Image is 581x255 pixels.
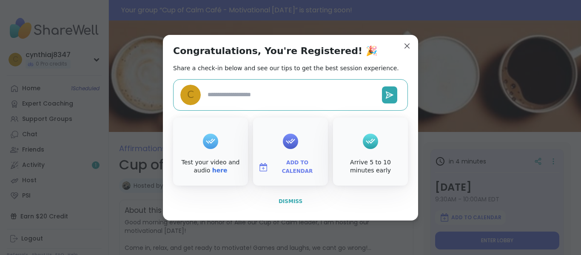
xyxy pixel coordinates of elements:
[173,192,408,210] button: Dismiss
[173,64,399,72] h2: Share a check-in below and see our tips to get the best session experience.
[255,158,326,176] button: Add to Calendar
[173,45,377,57] h1: Congratulations, You're Registered! 🎉
[212,167,228,174] a: here
[187,87,194,102] span: c
[258,162,268,172] img: ShareWell Logomark
[272,159,323,175] span: Add to Calendar
[175,158,246,175] div: Test your video and audio
[335,158,406,175] div: Arrive 5 to 10 minutes early
[279,198,302,204] span: Dismiss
